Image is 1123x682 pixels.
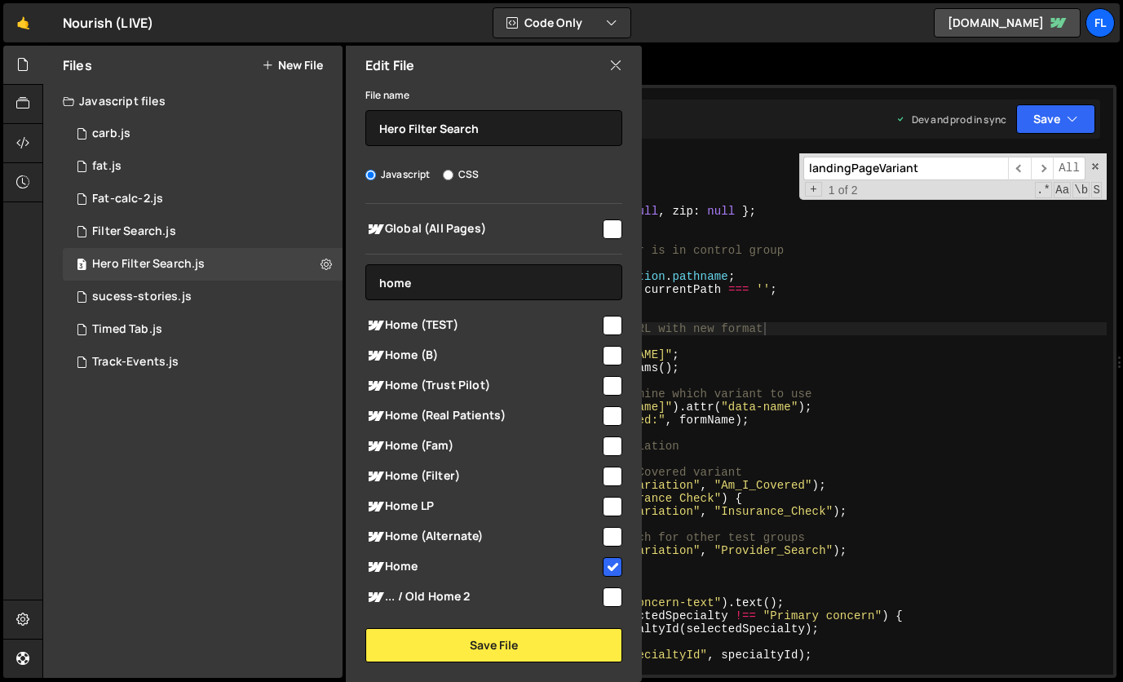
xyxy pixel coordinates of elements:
div: Dev and prod in sync [895,113,1006,126]
div: 7002/15633.js [63,117,343,150]
div: Filter Search.js [92,224,176,239]
h2: Files [63,56,92,74]
span: Home (Trust Pilot) [365,376,600,396]
div: 7002/15615.js [63,150,343,183]
div: Track-Events.js [92,355,179,370]
label: Javascript [365,166,431,183]
input: Search for [803,157,1008,180]
span: ... / Old Home 2 [365,587,600,607]
span: Search In Selection [1091,182,1102,198]
span: CaseSensitive Search [1054,182,1071,198]
div: 7002/25847.js [63,313,343,346]
span: ​ [1031,157,1054,180]
div: Timed Tab.js [92,322,162,337]
span: Home (TEST) [365,316,600,335]
span: Toggle Replace mode [805,182,822,197]
span: RegExp Search [1035,182,1052,198]
input: CSS [443,170,453,180]
button: Code Only [493,8,630,38]
label: File name [365,87,409,104]
div: Javascript files [43,85,343,117]
div: fat.js [92,159,122,174]
a: 🤙 [3,3,43,42]
button: Save File [365,628,622,662]
div: 7002/36051.js [63,346,343,379]
span: Global (All Pages) [365,219,600,239]
input: Search pages [365,264,622,300]
div: 7002/15634.js [63,183,343,215]
span: Home [365,557,600,577]
span: Home (Alternate) [365,527,600,547]
div: 7002/13525.js [63,215,343,248]
div: 7002/24097.js [63,281,343,313]
span: 3 [77,259,86,272]
label: CSS [443,166,479,183]
div: Hero Filter Search.js [63,248,343,281]
div: Hero Filter Search.js [92,257,205,272]
div: carb.js [92,126,130,141]
span: Home (Fam) [365,436,600,456]
div: Nourish (LIVE) [63,13,153,33]
span: Whole Word Search [1072,182,1090,198]
h2: Edit File [365,56,414,74]
span: Home (Real Patients) [365,406,600,426]
button: New File [262,59,323,72]
span: Home (Filter) [365,467,600,486]
a: Fl [1085,8,1115,38]
a: [DOMAIN_NAME] [934,8,1081,38]
div: Fat-calc-2.js [92,192,163,206]
span: Home (B) [365,346,600,365]
input: Javascript [365,170,376,180]
input: Name [365,110,622,146]
span: ​ [1008,157,1031,180]
div: sucess-stories.js [92,290,192,304]
span: 1 of 2 [822,184,864,197]
span: Home LP [365,497,600,516]
span: Alt-Enter [1053,157,1085,180]
button: Save [1016,104,1095,134]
